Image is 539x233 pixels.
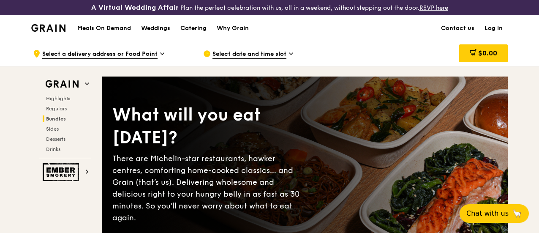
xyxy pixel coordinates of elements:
span: $0.00 [478,49,497,57]
div: Plan the perfect celebration with us, all in a weekend, without stepping out the door. [90,3,449,12]
span: Chat with us [466,208,509,219]
a: Why Grain [212,16,254,41]
img: Grain web logo [43,77,82,92]
span: Regulars [46,106,67,112]
a: Contact us [436,16,479,41]
a: Log in [479,16,508,41]
span: Desserts [46,136,65,142]
div: Catering [180,16,207,41]
span: Drinks [46,146,60,152]
span: Select a delivery address or Food Point [42,50,158,59]
div: What will you eat [DATE]? [112,104,305,149]
div: Why Grain [217,16,249,41]
h1: Meals On Demand [77,24,131,33]
span: Highlights [46,96,70,101]
div: There are Michelin-star restaurants, hawker centres, comforting home-cooked classics… and Grain (... [112,153,305,224]
a: Catering [175,16,212,41]
div: Weddings [141,16,170,41]
span: Select date and time slot [212,50,286,59]
a: Weddings [136,16,175,41]
img: Ember Smokery web logo [43,163,82,181]
button: Chat with us🦙 [460,204,529,223]
a: RSVP here [419,4,448,11]
span: Bundles [46,116,66,122]
span: 🦙 [512,208,522,219]
a: GrainGrain [31,15,65,40]
span: Sides [46,126,59,132]
img: Grain [31,24,65,32]
h3: A Virtual Wedding Affair [91,3,179,12]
